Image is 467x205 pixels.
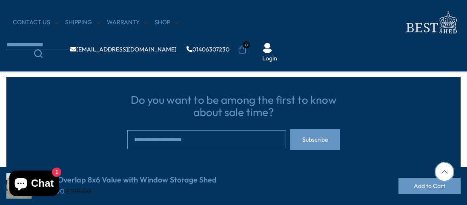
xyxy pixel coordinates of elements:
[13,18,59,27] a: CONTACT US
[38,176,217,184] h4: Shire Overlap 8x6 Value with Window Storage Shed
[66,187,92,195] del: £519.00
[6,49,70,58] a: Search
[262,54,277,63] a: Login
[243,41,250,48] span: 0
[70,46,177,52] a: [EMAIL_ADDRESS][DOMAIN_NAME]
[401,9,461,36] img: logo
[65,18,100,27] a: Shipping
[262,43,272,53] img: User Icon
[6,173,32,199] img: Shire
[7,171,61,198] inbox-online-store-chat: Shopify online store chat
[186,46,229,52] a: 01406307230
[107,18,148,27] a: Warranty
[290,129,340,150] button: Subscribe
[155,18,179,27] a: Shop
[398,178,461,194] button: Add to Cart
[127,94,340,118] h3: Do you want to be among the first to know about sale time?
[302,137,328,142] span: Subscribe
[238,46,246,54] a: 0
